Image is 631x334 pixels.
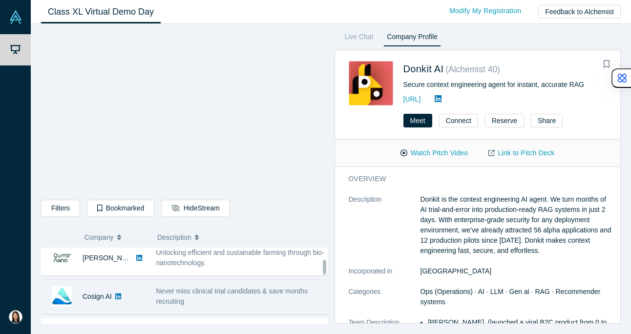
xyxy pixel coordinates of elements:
a: [URL] [403,95,421,103]
p: Donkit is the context engineering AI agent. We turn months of AI trial-and-error into production-... [421,194,614,256]
button: Filters [41,200,80,217]
dd: [GEOGRAPHIC_DATA] [421,266,614,276]
a: Class XL Virtual Demo Day [41,0,161,23]
button: Connect [439,114,478,127]
a: [PERSON_NAME] [83,254,139,262]
span: Unlocking efficient and sustainable farming through bio-nanotechnology. [156,249,325,267]
img: Qumir Nano's Logo [52,248,72,268]
img: Sarah Smith's Account [9,310,22,324]
button: Watch Pitch Video [390,145,478,162]
button: HideStream [161,200,230,217]
button: Description [157,227,321,248]
a: Link to Pitch Deck [478,145,565,162]
button: Reserve [485,114,524,127]
dt: Categories [349,287,421,317]
button: Company [84,227,147,248]
img: Donkit AI's Logo [349,61,393,105]
span: Description [157,227,191,248]
a: Live Chat [341,31,377,46]
div: Secure context engineering agent for instant, accurate RAG [403,80,607,90]
iframe: Alchemist Class XL Demo Day: Vault [42,32,327,192]
a: Donkit AI [403,63,444,74]
dt: Incorporated in [349,266,421,287]
button: Share [531,114,563,127]
span: Ops (Operations) · AI · LLM · Gen ai · RAG · Recommender systems [421,288,601,306]
button: Bookmarked [87,200,154,217]
small: ( Alchemist 40 ) [445,64,500,74]
dt: Description [349,194,421,266]
a: Company Profile [383,31,441,46]
img: Alchemist Vault Logo [9,10,22,24]
a: Cosign AI [83,292,112,300]
span: Company [84,227,114,248]
span: Never miss clinical trial candidates & save months recruiting [156,287,308,305]
a: Modify My Registration [439,2,531,20]
button: Meet [403,114,432,127]
img: Cosign AI's Logo [52,286,72,307]
button: Feedback to Alchemist [538,5,621,19]
h3: overview [349,174,601,184]
button: Bookmark [600,58,613,71]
